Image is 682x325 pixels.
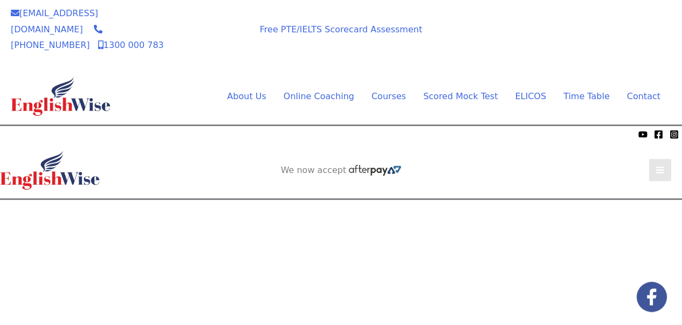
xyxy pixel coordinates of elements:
[494,28,660,50] a: AI SCORED PTE SOFTWARE REGISTER FOR FREE SOFTWARE TRIAL
[275,88,363,105] a: Online CoachingMenu Toggle
[555,88,618,105] a: Time TableMenu Toggle
[415,88,506,105] a: Scored Mock TestMenu Toggle
[258,209,425,230] a: AI SCORED PTE SOFTWARE REGISTER FOR FREE SOFTWARE TRIAL
[281,165,347,176] span: We now accept
[670,130,679,139] a: Instagram
[228,301,682,317] p: Click below to know why EnglishWise has worlds best AI scored PTE software
[654,130,663,139] a: Facebook
[423,91,498,101] span: Scored Mock Test
[188,21,232,43] span: We now accept
[363,88,415,105] a: CoursesMenu Toggle
[483,19,671,54] aside: Header Widget 1
[371,91,406,101] span: Courses
[11,8,98,34] a: [EMAIL_ADDRESS][DOMAIN_NAME]
[284,91,354,101] span: Online Coaching
[563,91,610,101] span: Time Table
[5,129,63,140] span: We now accept
[65,132,95,137] img: Afterpay-Logo
[247,200,436,235] aside: Header Widget 1
[227,91,266,101] span: About Us
[196,45,225,51] img: Afterpay-Logo
[11,77,111,116] img: cropped-ew-logo
[638,130,647,139] a: YouTube
[627,91,660,101] span: Contact
[98,40,164,50] a: 1300 000 783
[349,165,401,176] img: Afterpay-Logo
[515,91,546,101] span: ELICOS
[618,88,660,105] a: Contact
[506,88,555,105] a: ELICOS
[275,165,407,176] aside: Header Widget 2
[260,24,422,34] a: Free PTE/IELTS Scorecard Assessment
[218,88,274,105] a: About UsMenu Toggle
[637,282,667,312] img: white-facebook.png
[201,88,660,105] nav: Site Navigation: Main Menu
